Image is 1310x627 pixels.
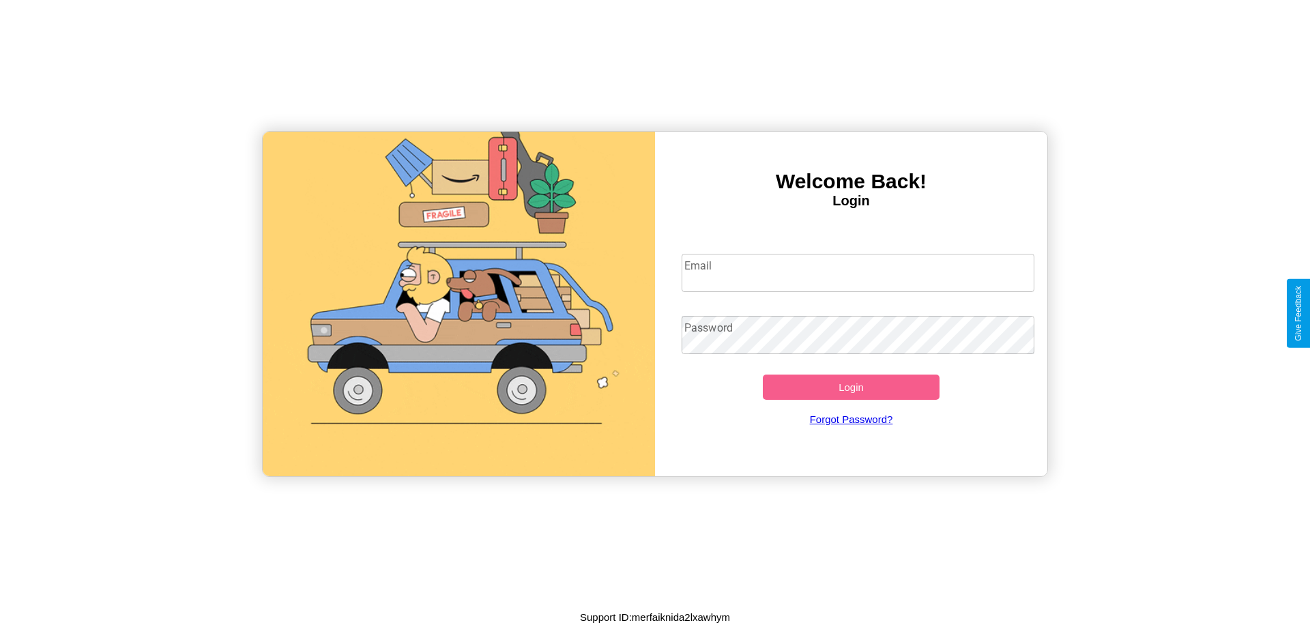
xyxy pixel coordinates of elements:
[1294,286,1303,341] div: Give Feedback
[763,375,940,400] button: Login
[263,132,655,476] img: gif
[655,193,1047,209] h4: Login
[675,400,1028,439] a: Forgot Password?
[655,170,1047,193] h3: Welcome Back!
[580,608,730,626] p: Support ID: merfaiknida2lxawhym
